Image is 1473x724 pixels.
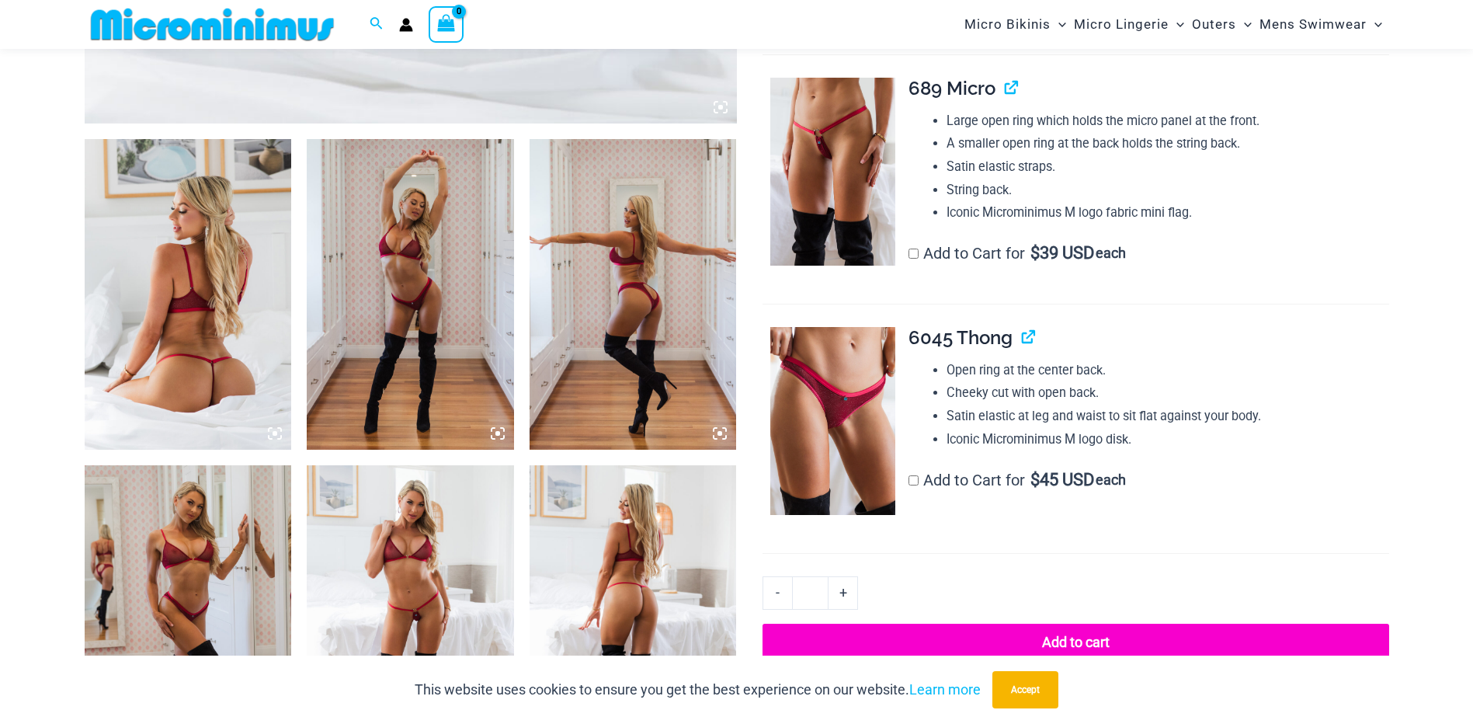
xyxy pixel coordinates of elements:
[958,2,1389,47] nav: Site Navigation
[530,139,737,450] img: Guilty Pleasures Red 1045 Bra 6045 Thong
[964,5,1051,44] span: Micro Bikinis
[992,671,1058,708] button: Accept
[947,359,1389,382] li: Open ring at the center back.
[947,428,1389,451] li: Iconic Microminimus M logo disk.
[1188,5,1256,44] a: OutersMenu ToggleMenu Toggle
[307,139,514,450] img: Guilty Pleasures Red 1045 Bra 6045 Thong
[947,405,1389,428] li: Satin elastic at leg and waist to sit flat against your body.
[1051,5,1066,44] span: Menu Toggle
[1074,5,1169,44] span: Micro Lingerie
[947,179,1389,202] li: String back.
[763,624,1388,661] button: Add to cart
[1070,5,1188,44] a: Micro LingerieMenu ToggleMenu Toggle
[1367,5,1382,44] span: Menu Toggle
[1096,472,1126,488] span: each
[85,139,292,450] img: Guilty Pleasures Red 1045 Bra 689 Micro
[947,155,1389,179] li: Satin elastic straps.
[908,249,919,259] input: Add to Cart for$39 USD each
[1030,472,1094,488] span: 45 USD
[947,201,1389,225] li: Iconic Microminimus M logo fabric mini flag.
[947,110,1389,133] li: Large open ring which holds the micro panel at the front.
[770,78,895,266] img: Guilty Pleasures Red 689 Micro
[415,678,981,701] p: This website uses cookies to ensure you get the best experience on our website.
[792,576,829,609] input: Product quantity
[1259,5,1367,44] span: Mens Swimwear
[909,681,981,698] a: Learn more
[763,576,792,609] a: -
[1192,5,1236,44] span: Outers
[908,77,995,99] span: 689 Micro
[947,132,1389,155] li: A smaller open ring at the back holds the string back.
[1169,5,1184,44] span: Menu Toggle
[961,5,1070,44] a: Micro BikinisMenu ToggleMenu Toggle
[1256,5,1386,44] a: Mens SwimwearMenu ToggleMenu Toggle
[85,7,340,42] img: MM SHOP LOGO FLAT
[908,475,919,486] input: Add to Cart for$45 USD each
[908,326,1013,349] span: 6045 Thong
[399,18,413,32] a: Account icon link
[1096,245,1126,261] span: each
[908,471,1126,489] label: Add to Cart for
[947,381,1389,405] li: Cheeky cut with open back.
[1030,470,1040,489] span: $
[1236,5,1252,44] span: Menu Toggle
[429,6,464,42] a: View Shopping Cart, empty
[370,15,384,34] a: Search icon link
[829,576,858,609] a: +
[1030,245,1094,261] span: 39 USD
[908,244,1126,263] label: Add to Cart for
[770,327,895,515] img: Guilty Pleasures Red 6045 Thong
[1030,243,1040,263] span: $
